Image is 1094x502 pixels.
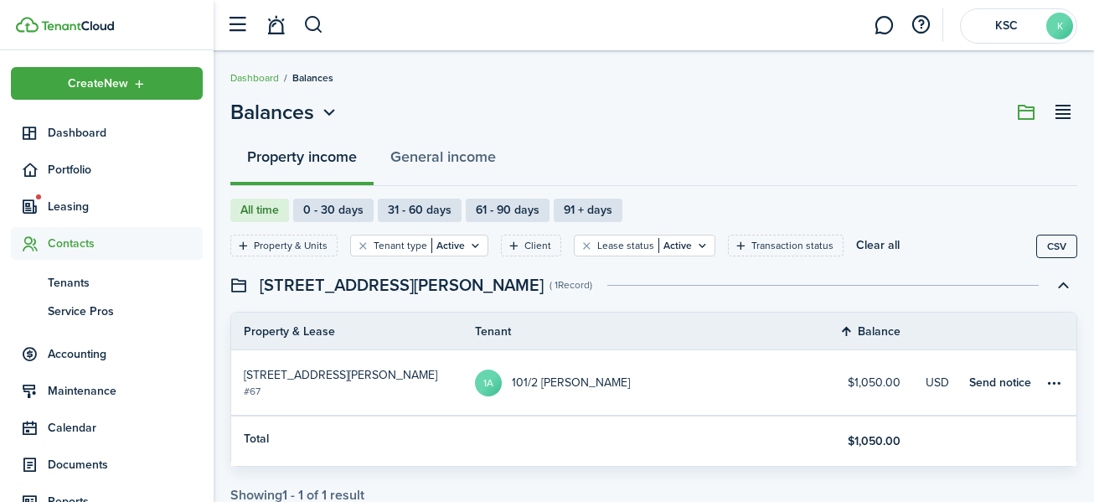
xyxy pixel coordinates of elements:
[580,239,594,252] button: Clear filter
[293,199,374,222] label: 0 - 30 days
[554,199,622,222] label: 91 + days
[926,350,959,415] a: USD
[501,235,561,256] filter-tag: Open filter
[839,321,926,341] th: Sort
[475,370,502,396] avatar-text: 1A
[11,268,203,297] a: Tenants
[260,4,292,47] a: Notifications
[48,235,203,252] span: Contacts
[244,366,437,384] span: [STREET_ADDRESS][PERSON_NAME]
[11,116,203,149] a: Dashboard
[350,235,488,256] filter-tag: Open filter
[1044,373,1064,393] button: Open menu
[221,9,253,41] button: Open sidebar
[658,238,692,253] filter-tag-value: Active
[868,4,900,47] a: Messaging
[303,11,324,39] button: Search
[231,323,475,340] th: Property & Lease
[597,238,654,253] filter-tag-label: Lease status
[374,238,427,253] filter-tag-label: Tenant type
[230,235,338,256] filter-tag: Open filter
[906,11,935,39] button: Open resource center
[1036,235,1077,258] button: CSV
[973,20,1040,32] span: KSC
[728,235,844,256] filter-tag: Open filter
[374,136,513,186] button: General income
[244,430,269,448] table-title: Total
[475,350,800,415] a: 1A101/2 [PERSON_NAME]
[230,97,340,127] button: Balances
[48,419,203,437] span: Calendar
[231,350,475,415] a: [STREET_ADDRESS][PERSON_NAME]#67
[431,238,465,253] filter-tag-value: Active
[230,199,289,222] label: All time
[969,374,1031,391] a: Send notice
[68,78,128,90] span: Create New
[11,67,203,100] button: Open menu
[378,199,462,222] label: 31 - 60 days
[356,239,370,252] button: Clear filter
[550,277,592,292] swimlane-subtitle: ( 1 Record )
[48,382,203,400] span: Maintenance
[1046,13,1073,39] avatar-text: K
[466,199,550,222] label: 61 - 90 days
[475,323,800,340] th: Tenant
[48,198,203,215] span: Leasing
[41,21,114,31] img: TenantCloud
[292,70,333,85] span: Balances
[11,297,203,325] a: Service Pros
[848,376,900,390] table-info: $1,050.00
[230,97,340,127] button: Open menu
[48,124,203,142] span: Dashboard
[48,345,203,363] span: Accounting
[48,456,203,474] span: Documents
[751,238,833,253] filter-tag-label: Transaction status
[244,384,261,399] table-subtitle: #67
[856,235,900,256] button: Clear all
[254,238,328,253] filter-tag-label: Property & Units
[574,235,715,256] filter-tag: Open filter
[230,97,314,127] span: Balances
[848,435,900,448] table-info: $1,050.00
[512,376,630,390] table-profile-info-text: 101/2 [PERSON_NAME]
[524,238,551,253] filter-tag-label: Client
[48,303,203,320] span: Service Pros
[48,274,203,292] span: Tenants
[16,17,39,33] img: TenantCloud
[230,70,279,85] a: Dashboard
[260,272,544,298] swimlane-title: [STREET_ADDRESS][PERSON_NAME]
[48,161,203,179] span: Portfolio
[1049,271,1077,299] button: Toggle accordion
